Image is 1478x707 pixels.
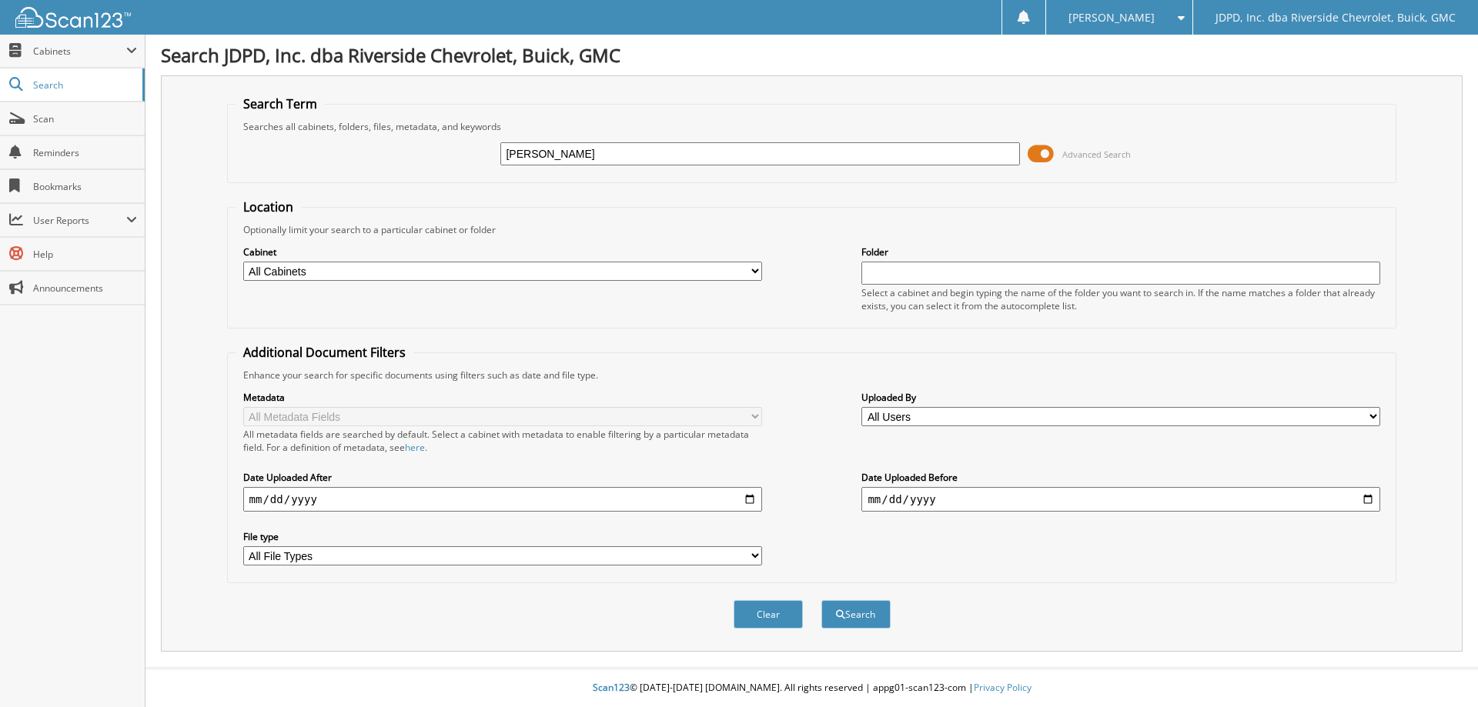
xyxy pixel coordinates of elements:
[33,45,126,58] span: Cabinets
[243,471,762,484] label: Date Uploaded After
[33,112,137,125] span: Scan
[33,282,137,295] span: Announcements
[243,428,762,454] div: All metadata fields are searched by default. Select a cabinet with metadata to enable filtering b...
[1216,13,1456,22] span: JDPD, Inc. dba Riverside Chevrolet, Buick, GMC
[33,180,137,193] span: Bookmarks
[243,530,762,543] label: File type
[1062,148,1131,160] span: Advanced Search
[1401,633,1478,707] iframe: Chat Widget
[861,245,1380,258] label: Folder
[821,600,891,629] button: Search
[861,391,1380,404] label: Uploaded By
[33,146,137,159] span: Reminders
[405,441,425,454] a: here
[236,369,1389,382] div: Enhance your search for specific documents using filters such as date and file type.
[974,681,1032,694] a: Privacy Policy
[161,42,1463,68] h1: Search JDPD, Inc. dba Riverside Chevrolet, Buick, GMC
[236,198,301,215] legend: Location
[861,471,1380,484] label: Date Uploaded Before
[145,669,1478,707] div: © [DATE]-[DATE] [DOMAIN_NAME]. All rights reserved | appg01-scan123-com |
[1068,13,1155,22] span: [PERSON_NAME]
[33,214,126,227] span: User Reports
[33,248,137,261] span: Help
[243,245,762,258] label: Cabinet
[33,78,135,92] span: Search
[861,286,1380,312] div: Select a cabinet and begin typing the name of the folder you want to search in. If the name match...
[243,391,762,404] label: Metadata
[236,120,1389,133] div: Searches all cabinets, folders, files, metadata, and keywords
[15,7,131,28] img: scan123-logo-white.svg
[236,344,413,361] legend: Additional Document Filters
[236,95,325,112] legend: Search Term
[734,600,803,629] button: Clear
[593,681,630,694] span: Scan123
[861,487,1380,512] input: end
[243,487,762,512] input: start
[236,223,1389,236] div: Optionally limit your search to a particular cabinet or folder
